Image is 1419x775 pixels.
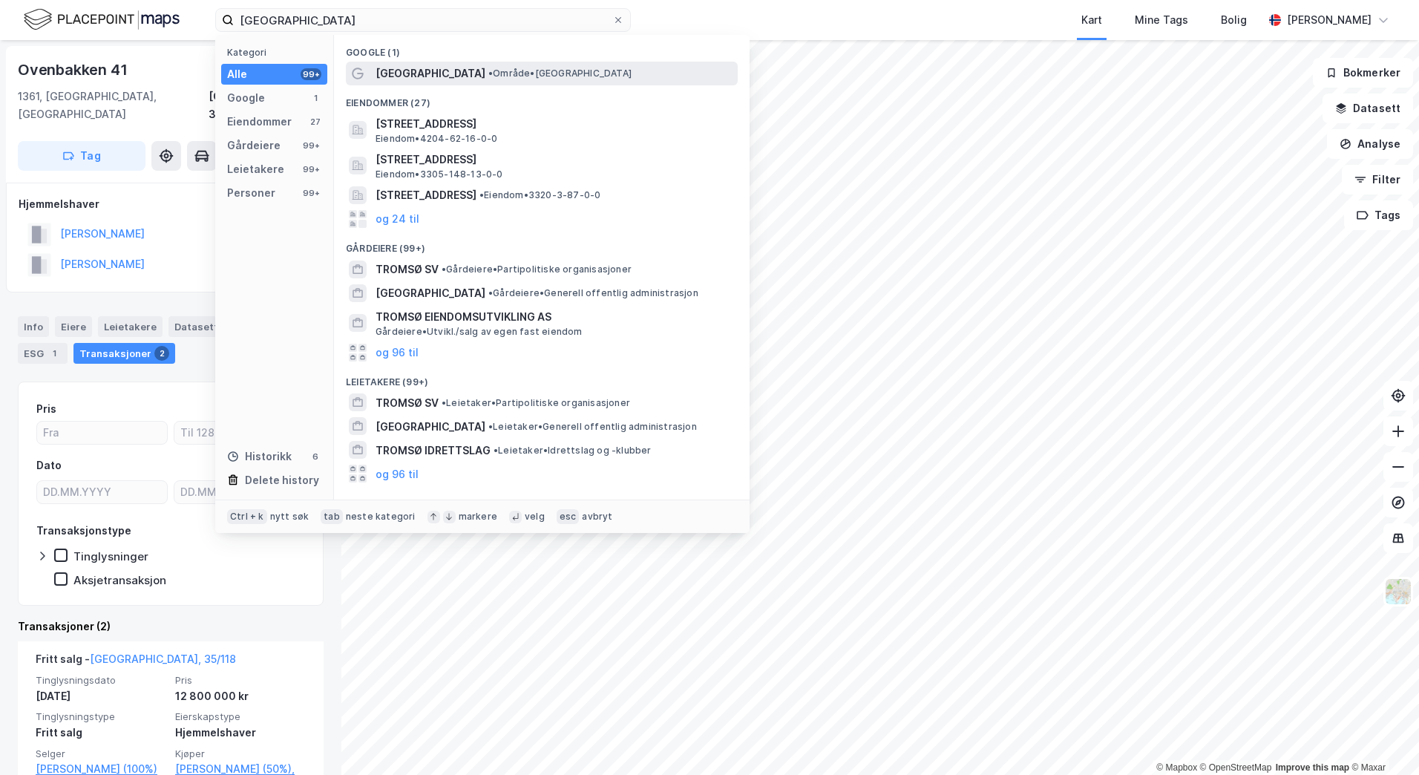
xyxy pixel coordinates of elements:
span: Pris [175,674,306,687]
div: 1 [309,92,321,104]
div: Gårdeiere [227,137,281,154]
button: Analyse [1327,129,1413,159]
div: Kategori [227,47,327,58]
div: Leietakere [227,160,284,178]
span: • [479,189,484,200]
div: 1 [47,346,62,361]
span: • [442,264,446,275]
span: [STREET_ADDRESS] [376,115,732,133]
button: og 24 til [376,210,419,228]
div: Fritt salg - [36,650,236,674]
img: logo.f888ab2527a4732fd821a326f86c7f29.svg [24,7,180,33]
div: Datasett [168,316,224,337]
a: Mapbox [1156,762,1197,773]
div: velg [525,511,545,523]
div: Hjemmelshaver [19,195,323,213]
div: Info [18,316,49,337]
div: 2 [154,346,169,361]
span: TROMSØ SV [376,394,439,412]
div: Kart [1081,11,1102,29]
div: 6 [309,451,321,462]
div: Delete history [245,471,319,489]
div: 27 [309,116,321,128]
span: Leietaker • Partipolitiske organisasjoner [442,397,630,409]
div: avbryt [582,511,612,523]
div: Google (1) [334,35,750,62]
span: • [494,445,498,456]
button: Tag [18,141,145,171]
button: og 96 til [376,465,419,483]
span: Eiendom • 3305-148-13-0-0 [376,169,503,180]
a: [GEOGRAPHIC_DATA], 35/118 [90,653,236,665]
div: Mine Tags [1135,11,1188,29]
span: [STREET_ADDRESS] [376,151,732,169]
span: Område • [GEOGRAPHIC_DATA] [488,68,632,79]
input: Søk på adresse, matrikkel, gårdeiere, leietakere eller personer [234,9,612,31]
div: Google [227,89,265,107]
span: • [488,68,493,79]
div: Aksjetransaksjon [73,573,166,587]
div: Personer (99+) [334,485,750,512]
div: esc [557,509,580,524]
span: TROMSØ SV [376,261,439,278]
span: Eiendom • 4204-62-16-0-0 [376,133,497,145]
div: Historikk [227,448,292,465]
img: Z [1384,578,1412,606]
div: 99+ [301,163,321,175]
div: Transaksjoner (2) [18,618,324,635]
div: Alle [227,65,247,83]
div: 99+ [301,140,321,151]
div: Leietakere (99+) [334,364,750,391]
input: Til 12800000 [174,422,304,444]
button: Tags [1344,200,1413,230]
div: Pris [36,400,56,418]
div: 1361, [GEOGRAPHIC_DATA], [GEOGRAPHIC_DATA] [18,88,209,123]
div: Tinglysninger [73,549,148,563]
span: • [488,287,493,298]
div: ESG [18,343,68,364]
span: Eiendom • 3320-3-87-0-0 [479,189,600,201]
span: [STREET_ADDRESS] [376,186,476,204]
button: Datasett [1323,94,1413,123]
span: Gårdeiere • Generell offentlig administrasjon [488,287,698,299]
span: • [488,421,493,432]
iframe: Chat Widget [1345,704,1419,775]
span: [GEOGRAPHIC_DATA] [376,284,485,302]
div: Transaksjonstype [36,522,131,540]
span: TROMSØ IDRETTSLAG [376,442,491,460]
span: Gårdeiere • Partipolitiske organisasjoner [442,264,632,275]
input: DD.MM.YYYY [174,481,304,503]
div: Bolig [1221,11,1247,29]
a: Improve this map [1276,762,1349,773]
span: Tinglysningsdato [36,674,166,687]
div: [GEOGRAPHIC_DATA], 35/118 [209,88,324,123]
span: Tinglysningstype [36,710,166,723]
span: TROMSØ EIENDOMSUTVIKLING AS [376,308,732,326]
div: 12 800 000 kr [175,687,306,705]
div: markere [459,511,497,523]
div: neste kategori [346,511,416,523]
div: Eiere [55,316,92,337]
div: Hjemmelshaver [175,724,306,742]
button: Filter [1342,165,1413,194]
div: Gårdeiere (99+) [334,231,750,258]
span: Gårdeiere • Utvikl./salg av egen fast eiendom [376,326,583,338]
div: Transaksjoner [73,343,175,364]
span: [GEOGRAPHIC_DATA] [376,418,485,436]
button: Bokmerker [1313,58,1413,88]
div: Fritt salg [36,724,166,742]
div: Leietakere [98,316,163,337]
div: tab [321,509,343,524]
div: Ctrl + k [227,509,267,524]
span: Selger [36,748,166,760]
div: Ovenbakken 41 [18,58,130,82]
span: Eierskapstype [175,710,306,723]
div: Eiendommer (27) [334,85,750,112]
div: nytt søk [270,511,309,523]
a: OpenStreetMap [1200,762,1272,773]
div: [DATE] [36,687,166,705]
input: Fra [37,422,167,444]
div: [PERSON_NAME] [1287,11,1372,29]
div: 99+ [301,187,321,199]
span: [GEOGRAPHIC_DATA] [376,65,485,82]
